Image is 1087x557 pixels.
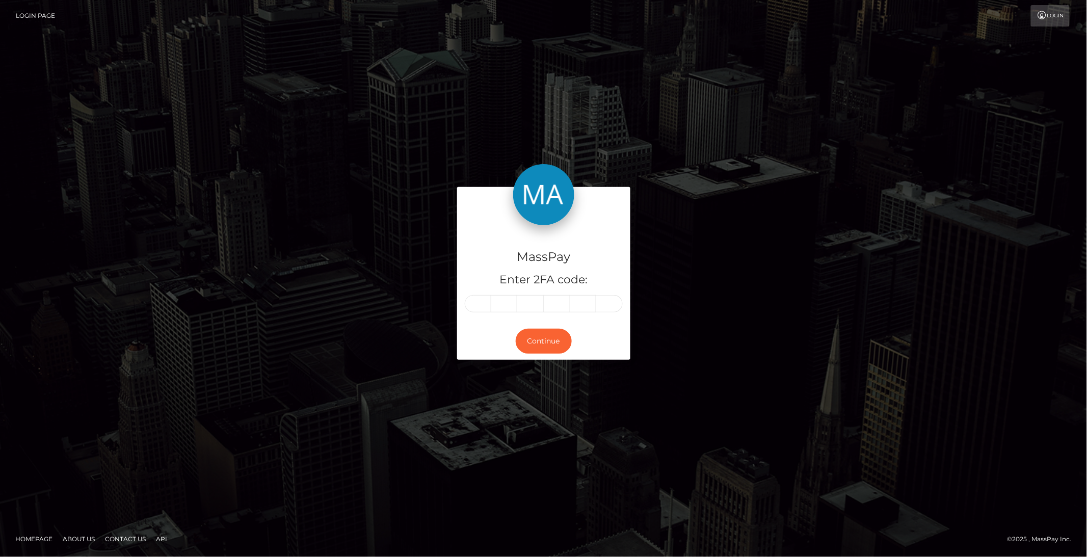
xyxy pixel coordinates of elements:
a: Login Page [16,5,55,26]
h4: MassPay [465,248,623,266]
a: About Us [59,531,99,547]
img: MassPay [513,164,574,225]
button: Continue [516,329,572,354]
a: Login [1031,5,1070,26]
a: API [152,531,171,547]
div: © 2025 , MassPay Inc. [1008,534,1079,545]
a: Contact Us [101,531,150,547]
a: Homepage [11,531,57,547]
h5: Enter 2FA code: [465,272,623,288]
